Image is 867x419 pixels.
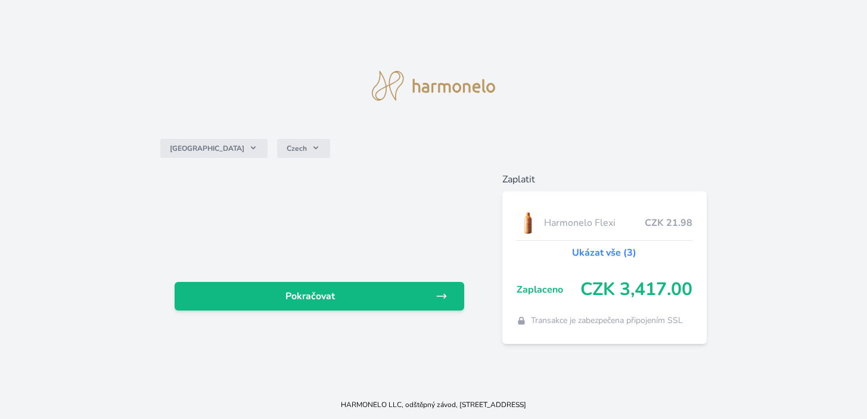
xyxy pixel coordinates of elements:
[184,289,436,303] span: Pokračovat
[531,315,683,327] span: Transakce je zabezpečena připojením SSL
[517,283,580,297] span: Zaplaceno
[580,279,692,300] span: CZK 3,417.00
[170,144,244,153] span: [GEOGRAPHIC_DATA]
[517,208,539,238] img: CLEAN_FLEXI_se_stinem_x-hi_(1)-lo.jpg
[175,282,464,311] a: Pokračovat
[160,139,268,158] button: [GEOGRAPHIC_DATA]
[287,144,307,153] span: Czech
[372,71,496,101] img: logo.svg
[502,172,707,187] h6: Zaplatit
[544,216,645,230] span: Harmonelo Flexi
[277,139,330,158] button: Czech
[645,216,692,230] span: CZK 21.98
[572,246,636,260] a: Ukázat vše (3)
